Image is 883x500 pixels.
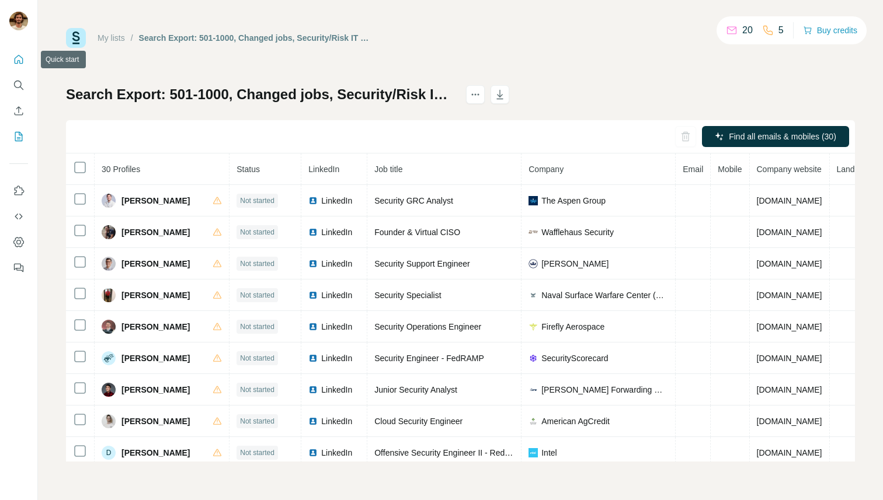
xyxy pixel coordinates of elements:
img: LinkedIn logo [308,354,318,363]
img: LinkedIn logo [308,417,318,426]
span: [DOMAIN_NAME] [757,322,822,331]
span: American AgCredit [541,415,610,427]
div: Search Export: 501-1000, Changed jobs, Security/Risk IT - [DATE] 11:13 [139,32,371,44]
span: Security Specialist [374,291,441,300]
img: Avatar [102,257,116,271]
span: LinkedIn [321,352,352,364]
img: company-logo [529,385,538,394]
span: Naval Surface Warfare Center (NSWC) [541,289,668,301]
span: Job title [374,165,402,174]
span: The Aspen Group [541,195,606,207]
span: [DOMAIN_NAME] [757,228,822,237]
img: Avatar [102,225,116,239]
img: Avatar [102,383,116,397]
span: [PERSON_NAME] [121,352,190,364]
span: [DOMAIN_NAME] [757,259,822,268]
h1: Search Export: 501-1000, Changed jobs, Security/Risk IT - [DATE] 11:13 [66,85,456,104]
button: My lists [9,126,28,147]
img: Surfe Logo [66,28,86,48]
p: 20 [742,23,753,37]
img: company-logo [529,322,538,331]
img: company-logo [529,448,538,457]
span: Not started [240,447,274,458]
span: LinkedIn [321,384,352,396]
button: Use Surfe on LinkedIn [9,180,28,201]
button: Find all emails & mobiles (30) [702,126,849,147]
span: Wafflehaus Security [541,226,614,238]
span: [PERSON_NAME] [121,289,190,301]
span: [DOMAIN_NAME] [757,448,822,457]
img: company-logo [529,291,538,300]
button: Search [9,75,28,96]
img: LinkedIn logo [308,259,318,268]
span: Landline [837,165,868,174]
span: Find all emails & mobiles (30) [729,131,836,142]
span: Not started [240,227,274,237]
button: Dashboard [9,232,28,253]
button: Buy credits [803,22,857,39]
img: LinkedIn logo [308,291,318,300]
span: LinkedIn [308,165,339,174]
img: LinkedIn logo [308,448,318,457]
button: actions [466,85,485,104]
img: Avatar [102,351,116,365]
span: [DOMAIN_NAME] [757,196,822,205]
li: / [131,32,133,44]
div: D [102,446,116,460]
button: Use Surfe API [9,206,28,227]
span: Company website [757,165,822,174]
img: Avatar [9,12,28,30]
span: Not started [240,290,274,300]
span: Not started [240,353,274,363]
span: Security Engineer - FedRAMP [374,354,484,363]
img: LinkedIn logo [308,196,318,205]
span: Status [237,165,260,174]
img: company-logo [529,196,538,205]
img: company-logo [529,230,538,233]
img: Avatar [102,320,116,334]
img: Avatar [102,288,116,302]
img: LinkedIn logo [308,228,318,237]
span: LinkedIn [321,415,352,427]
img: company-logo [529,417,538,426]
span: LinkedIn [321,447,352,459]
span: LinkedIn [321,289,352,301]
span: [PERSON_NAME] Forwarding Worldwide, LLC (EFW) [541,384,668,396]
img: company-logo [529,259,538,268]
span: Intel [541,447,557,459]
span: Company [529,165,564,174]
span: Not started [240,321,274,332]
span: LinkedIn [321,321,352,333]
span: Security Support Engineer [374,259,470,268]
span: Mobile [718,165,742,174]
span: LinkedIn [321,195,352,207]
span: Not started [240,384,274,395]
img: LinkedIn logo [308,322,318,331]
span: Cloud Security Engineer [374,417,463,426]
span: [PERSON_NAME] [121,321,190,333]
span: LinkedIn [321,258,352,270]
img: Avatar [102,414,116,428]
span: [PERSON_NAME] [121,195,190,207]
span: [PERSON_NAME] [121,415,190,427]
span: [DOMAIN_NAME] [757,291,822,300]
span: Founder & Virtual CISO [374,228,460,237]
img: company-logo [529,354,538,363]
span: Offensive Security Engineer II - Red Team [374,448,527,457]
span: Email [683,165,703,174]
span: SecurityScorecard [541,352,608,364]
img: LinkedIn logo [308,385,318,394]
span: [PERSON_NAME] [121,226,190,238]
button: Quick start [9,49,28,70]
p: 5 [778,23,784,37]
img: Avatar [102,194,116,208]
span: Security Operations Engineer [374,322,481,331]
span: Not started [240,195,274,206]
button: Feedback [9,257,28,278]
span: 30 Profiles [102,165,140,174]
span: Firefly Aerospace [541,321,604,333]
span: [PERSON_NAME] [541,258,609,270]
span: Not started [240,258,274,269]
span: [PERSON_NAME] [121,258,190,270]
a: My lists [98,33,125,43]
